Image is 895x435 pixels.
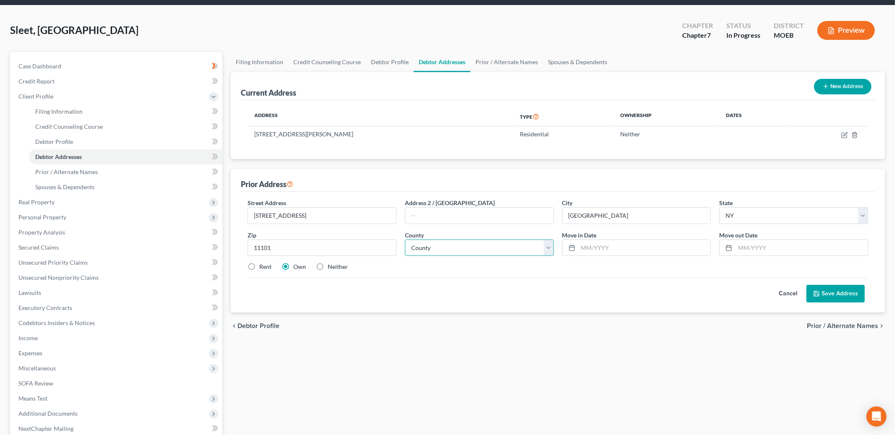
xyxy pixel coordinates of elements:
a: Debtor Profile [29,134,222,149]
span: Real Property [18,198,55,206]
button: Cancel [770,285,806,302]
label: Address 2 / [GEOGRAPHIC_DATA] [405,198,495,207]
a: Credit Counseling Course [288,52,366,72]
label: Own [293,263,306,271]
div: Chapter [682,21,713,31]
span: Credit Counseling Course [35,123,103,130]
span: 7 [707,31,711,39]
span: Executory Contracts [18,304,72,311]
a: Debtor Addresses [414,52,470,72]
div: MOEB [774,31,804,40]
button: New Address [814,79,872,94]
a: Debtor Addresses [29,149,222,164]
input: MM/YYYY [578,240,711,256]
input: MM/YYYY [735,240,868,256]
a: Debtor Profile [366,52,414,72]
th: Type [513,107,613,126]
a: SOFA Review [12,376,222,391]
span: Street Address [248,199,286,206]
span: Property Analysis [18,229,65,236]
div: Chapter [682,31,713,40]
span: NextChapter Mailing [18,425,73,432]
div: District [774,21,804,31]
span: Codebtors Insiders & Notices [18,319,95,326]
button: Preview [817,21,875,40]
span: Spouses & Dependents [35,183,94,190]
div: Prior Address [241,179,293,189]
a: Credit Report [12,74,222,89]
input: -- [405,208,553,224]
a: Property Analysis [12,225,222,240]
input: Enter city... [563,208,711,224]
th: Dates [720,107,789,126]
div: Open Intercom Messenger [866,406,887,427]
span: Additional Documents [18,410,78,417]
div: Current Address [241,88,296,98]
span: Move out Date [719,232,757,239]
span: State [719,199,733,206]
a: Lawsuits [12,285,222,300]
span: Client Profile [18,93,53,100]
span: Debtor Addresses [35,153,82,160]
a: Spouses & Dependents [543,52,612,72]
span: Move in Date [562,232,597,239]
a: Unsecured Nonpriority Claims [12,270,222,285]
a: Filing Information [29,104,222,119]
button: Save Address [806,285,865,302]
span: SOFA Review [18,380,53,387]
span: Debtor Profile [35,138,73,145]
span: Secured Claims [18,244,59,251]
i: chevron_left [231,323,237,329]
a: Executory Contracts [12,300,222,315]
span: Miscellaneous [18,365,56,372]
span: Unsecured Priority Claims [18,259,88,266]
a: Filing Information [231,52,288,72]
input: Enter street address [248,208,396,224]
a: Unsecured Priority Claims [12,255,222,270]
a: Credit Counseling Course [29,119,222,134]
span: City [562,199,573,206]
span: Income [18,334,38,341]
span: Credit Report [18,78,55,85]
label: Neither [328,263,348,271]
span: Unsecured Nonpriority Claims [18,274,99,281]
span: Sleet, [GEOGRAPHIC_DATA] [10,24,138,36]
span: Debtor Profile [237,323,279,329]
i: chevron_right [878,323,885,329]
td: Residential [513,126,613,142]
span: Expenses [18,349,42,357]
a: Secured Claims [12,240,222,255]
span: Prior / Alternate Names [35,168,98,175]
th: Ownership [613,107,720,126]
div: Status [726,21,760,31]
span: Lawsuits [18,289,41,296]
a: Prior / Alternate Names [470,52,543,72]
span: Case Dashboard [18,63,61,70]
label: Rent [259,263,271,271]
a: Case Dashboard [12,59,222,74]
button: chevron_left Debtor Profile [231,323,279,329]
a: Prior / Alternate Names [29,164,222,180]
span: Filing Information [35,108,83,115]
td: [STREET_ADDRESS][PERSON_NAME] [248,126,513,142]
span: County [405,232,424,239]
span: Zip [248,232,256,239]
span: Prior / Alternate Names [807,323,878,329]
td: Neither [613,126,720,142]
div: In Progress [726,31,760,40]
a: Spouses & Dependents [29,180,222,195]
button: Prior / Alternate Names chevron_right [807,323,885,329]
span: Means Test [18,395,47,402]
span: Personal Property [18,214,66,221]
input: XXXXX [248,240,397,256]
th: Address [248,107,513,126]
